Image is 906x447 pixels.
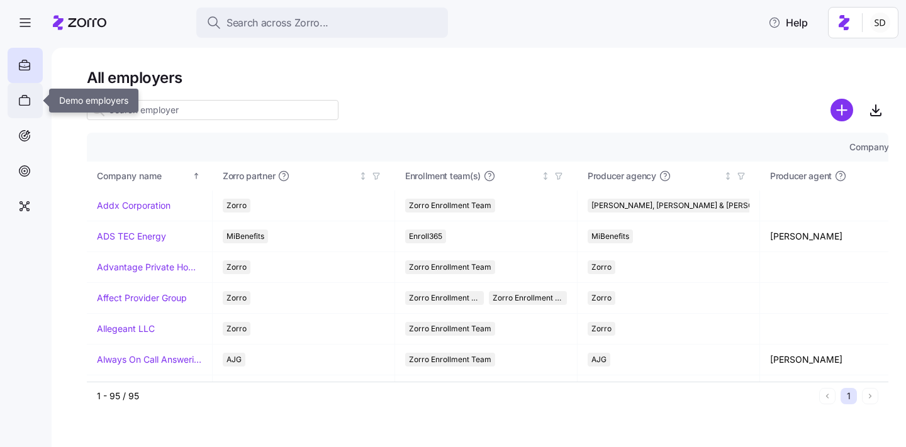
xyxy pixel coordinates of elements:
span: AJG [226,353,242,367]
th: Company nameSorted ascending [87,162,213,190]
span: Zorro Enrollment Team [409,199,491,212]
span: Search across Zorro... [226,15,328,31]
span: Zorro [226,260,247,274]
span: MiBenefits [226,229,264,243]
span: Zorro [591,260,612,274]
svg: add icon [830,99,853,121]
span: Zorro Enrollment Experts [493,291,564,305]
span: Producer agency [588,170,656,182]
button: Help [758,10,818,35]
span: [PERSON_NAME], [PERSON_NAME] & [PERSON_NAME] [591,199,787,212]
th: Producer agencyNot sorted [578,162,760,190]
th: Enrollment team(s)Not sorted [395,162,578,190]
div: Not sorted [541,172,550,180]
span: Zorro [591,322,612,336]
span: AJG [591,353,607,367]
button: Next page [862,388,878,404]
h1: All employers [87,68,888,87]
span: Zorro [226,291,247,305]
input: Search employer [87,100,338,120]
img: 038087f1531ae87852c32fa7be65e69b [870,13,890,33]
div: Not sorted [359,172,367,180]
button: Previous page [819,388,836,404]
a: ADS TEC Energy [97,230,166,243]
span: Zorro partner [223,170,275,182]
a: Addx Corporation [97,199,171,212]
span: Zorro [226,322,247,336]
span: Zorro Enrollment Team [409,322,491,336]
span: Producer agent [770,170,832,182]
span: Enroll365 [409,229,442,243]
th: Zorro partnerNot sorted [213,162,395,190]
span: Zorro Enrollment Team [409,291,480,305]
span: Enrollment team(s) [405,170,481,182]
span: MiBenefits [591,229,629,243]
a: Advantage Private Home Care [97,261,202,273]
a: Affect Provider Group [97,292,187,304]
button: Search across Zorro... [196,8,448,38]
span: Zorro Enrollment Team [409,353,491,367]
span: Zorro [591,291,612,305]
div: Sorted ascending [192,172,201,180]
button: 1 [841,388,857,404]
a: Always On Call Answering Service [97,353,202,366]
a: Allegeant LLC [97,323,155,335]
div: 1 - 95 / 95 [97,390,814,402]
span: Zorro Enrollment Team [409,260,491,274]
div: Company name [97,169,190,183]
div: Not sorted [724,172,732,180]
span: Zorro [226,199,247,212]
span: Help [768,15,808,30]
